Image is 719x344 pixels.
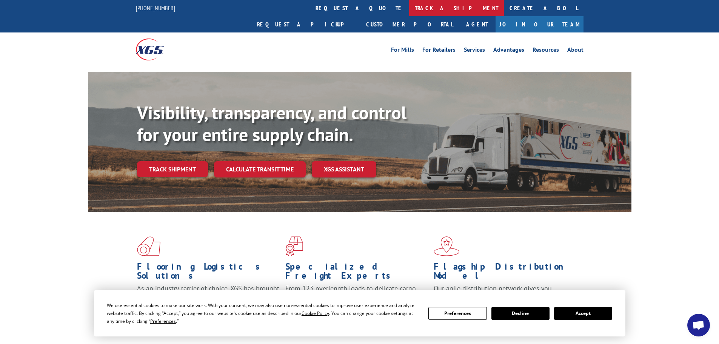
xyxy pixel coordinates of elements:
[312,161,376,177] a: XGS ASSISTANT
[360,16,459,32] a: Customer Portal
[285,236,303,256] img: xgs-icon-focused-on-flooring-red
[214,161,306,177] a: Calculate transit time
[428,307,487,320] button: Preferences
[137,284,279,311] span: As an industry carrier of choice, XGS has brought innovation and dedication to flooring logistics...
[136,4,175,12] a: [PHONE_NUMBER]
[533,47,559,55] a: Resources
[285,262,428,284] h1: Specialized Freight Experts
[434,284,573,302] span: Our agile distribution network gives you nationwide inventory management on demand.
[687,314,710,336] a: Open chat
[137,161,208,177] a: Track shipment
[493,47,524,55] a: Advantages
[302,310,329,316] span: Cookie Policy
[285,284,428,318] p: From 123 overlength loads to delicate cargo, our experienced staff knows the best way to move you...
[459,16,496,32] a: Agent
[491,307,550,320] button: Decline
[107,301,419,325] div: We use essential cookies to make our site work. With your consent, we may also use non-essential ...
[391,47,414,55] a: For Mills
[434,236,460,256] img: xgs-icon-flagship-distribution-model-red
[137,236,160,256] img: xgs-icon-total-supply-chain-intelligence-red
[567,47,584,55] a: About
[554,307,612,320] button: Accept
[434,262,576,284] h1: Flagship Distribution Model
[496,16,584,32] a: Join Our Team
[464,47,485,55] a: Services
[94,290,625,336] div: Cookie Consent Prompt
[137,101,406,146] b: Visibility, transparency, and control for your entire supply chain.
[251,16,360,32] a: Request a pickup
[150,318,176,324] span: Preferences
[422,47,456,55] a: For Retailers
[137,262,280,284] h1: Flooring Logistics Solutions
